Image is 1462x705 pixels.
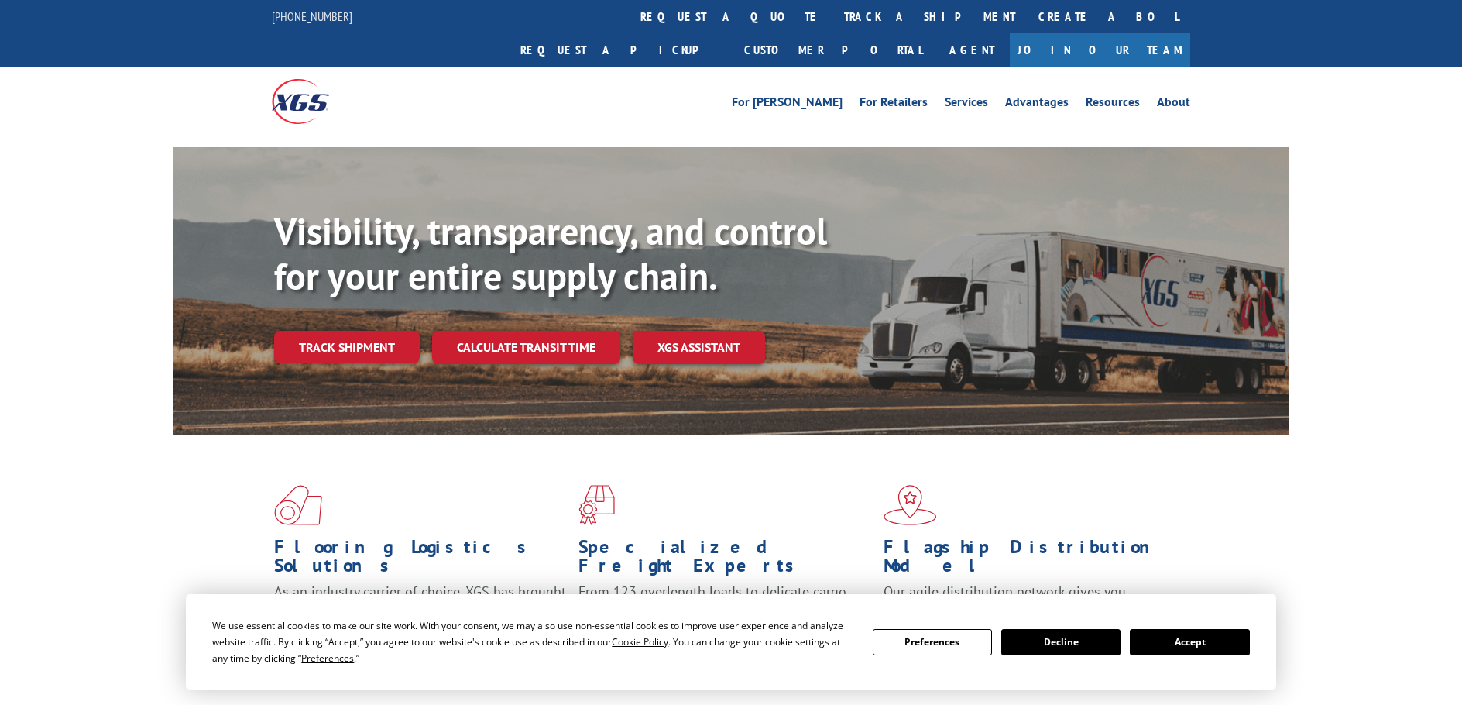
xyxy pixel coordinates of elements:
a: Track shipment [274,331,420,363]
button: Preferences [873,629,992,655]
a: [PHONE_NUMBER] [272,9,352,24]
a: Join Our Team [1010,33,1190,67]
button: Decline [1001,629,1121,655]
span: As an industry carrier of choice, XGS has brought innovation and dedication to flooring logistics... [274,583,566,638]
a: Request a pickup [509,33,733,67]
button: Accept [1130,629,1249,655]
h1: Flagship Distribution Model [884,538,1176,583]
a: XGS ASSISTANT [633,331,765,364]
span: Preferences [301,652,354,665]
h1: Specialized Freight Experts [578,538,871,583]
h1: Flooring Logistics Solutions [274,538,567,583]
span: Cookie Policy [612,635,668,648]
a: Advantages [1005,96,1069,113]
a: Services [945,96,988,113]
span: Our agile distribution network gives you nationwide inventory management on demand. [884,583,1169,619]
a: About [1157,96,1190,113]
a: Resources [1086,96,1140,113]
a: For [PERSON_NAME] [732,96,843,113]
a: For Retailers [860,96,928,113]
div: Cookie Consent Prompt [186,594,1276,690]
a: Customer Portal [733,33,934,67]
b: Visibility, transparency, and control for your entire supply chain. [274,207,827,300]
img: xgs-icon-focused-on-flooring-red [578,485,615,525]
img: xgs-icon-total-supply-chain-intelligence-red [274,485,322,525]
img: xgs-icon-flagship-distribution-model-red [884,485,937,525]
div: We use essential cookies to make our site work. With your consent, we may also use non-essential ... [212,617,853,666]
a: Calculate transit time [432,331,620,364]
a: Agent [934,33,1010,67]
p: From 123 overlength loads to delicate cargo, our experienced staff knows the best way to move you... [578,583,871,652]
